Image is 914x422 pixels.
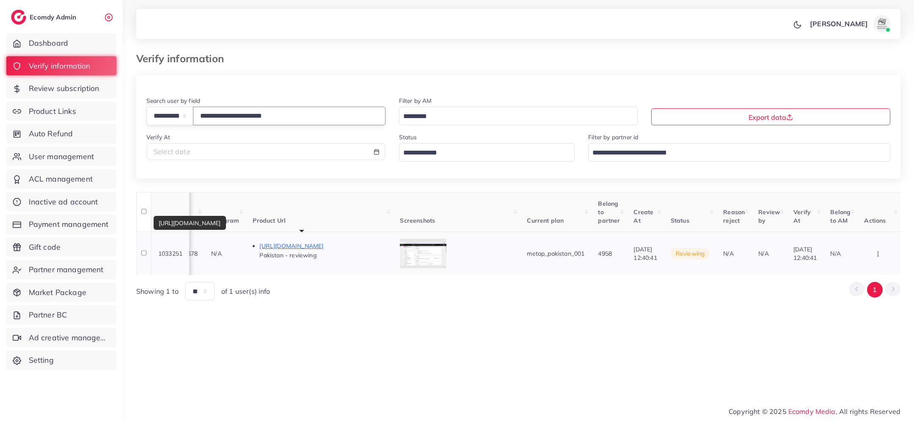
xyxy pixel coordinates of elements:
[259,241,386,251] p: [URL][DOMAIN_NAME]
[867,282,883,298] button: Go to page 1
[651,108,890,125] button: Export data
[154,216,226,230] div: [URL][DOMAIN_NAME]
[29,242,61,253] span: Gift code
[30,13,78,21] h2: Ecomdy Admin
[146,97,200,105] label: Search user by field
[788,407,836,416] a: Ecomdy Media
[399,97,432,105] label: Filter by AM
[6,260,116,279] a: Partner management
[527,250,584,257] span: metap_pakistan_001
[830,208,851,224] span: Belong to AM
[6,147,116,166] a: User management
[805,15,894,32] a: [PERSON_NAME]avatar
[29,83,99,94] span: Review subscription
[29,355,54,366] span: Setting
[873,15,890,32] img: avatar
[849,282,900,298] ul: Pagination
[864,217,886,224] span: Actions
[136,52,231,65] h3: Verify information
[723,208,745,224] span: Reason reject
[6,192,116,212] a: Inactive ad account
[221,287,270,296] span: of 1 user(s) info
[29,219,109,230] span: Payment management
[598,200,620,225] span: Belong to partner
[793,208,811,224] span: Verify At
[758,250,768,257] span: N/A
[589,146,879,160] input: Search for option
[11,10,78,25] a: logoEcomdy Admin
[729,406,900,416] span: Copyright © 2025
[259,251,316,259] span: Pakistan - reviewing
[588,133,638,141] label: Filter by partner id
[399,107,638,125] div: Search for option
[11,10,26,25] img: logo
[6,79,116,98] a: Review subscription
[136,287,179,296] span: Showing 1 to
[29,106,76,117] span: Product Links
[211,250,221,257] span: N/A
[400,110,627,123] input: Search for option
[793,245,817,262] span: [DATE] 12:40:41
[6,305,116,325] a: Partner BC
[154,147,190,156] span: Select date
[836,406,900,416] span: , All rights Reserved
[830,250,840,257] span: N/A
[671,217,689,224] span: Status
[6,124,116,143] a: Auto Refund
[29,151,94,162] span: User management
[158,250,182,257] span: 1033251
[749,113,793,121] span: Export data
[399,143,575,161] div: Search for option
[588,143,890,161] div: Search for option
[6,215,116,234] a: Payment management
[723,250,733,257] span: N/A
[253,217,286,224] span: Product Url
[6,102,116,121] a: Product Links
[6,56,116,76] a: Verify information
[598,250,612,257] span: 4958
[6,237,116,257] a: Gift code
[146,133,170,141] label: Verify At
[29,128,73,139] span: Auto Refund
[29,196,98,207] span: Inactive ad account
[400,217,435,224] span: Screenshots
[29,264,104,275] span: Partner management
[633,245,657,262] span: [DATE] 12:40:41
[399,133,417,141] label: Status
[633,208,653,224] span: Create At
[29,174,93,185] span: ACL management
[810,19,868,29] p: [PERSON_NAME]
[6,33,116,53] a: Dashboard
[671,248,710,259] span: reviewing
[29,332,110,343] span: Ad creative management
[400,146,564,160] input: Search for option
[527,217,564,224] span: Current plan
[6,283,116,302] a: Market Package
[29,61,91,72] span: Verify information
[6,328,116,348] a: Ad creative management
[6,169,116,189] a: ACL management
[29,38,68,49] span: Dashboard
[758,208,780,224] span: Review by
[400,242,446,265] img: img uploaded
[29,287,86,298] span: Market Package
[6,350,116,370] a: Setting
[29,309,67,320] span: Partner BC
